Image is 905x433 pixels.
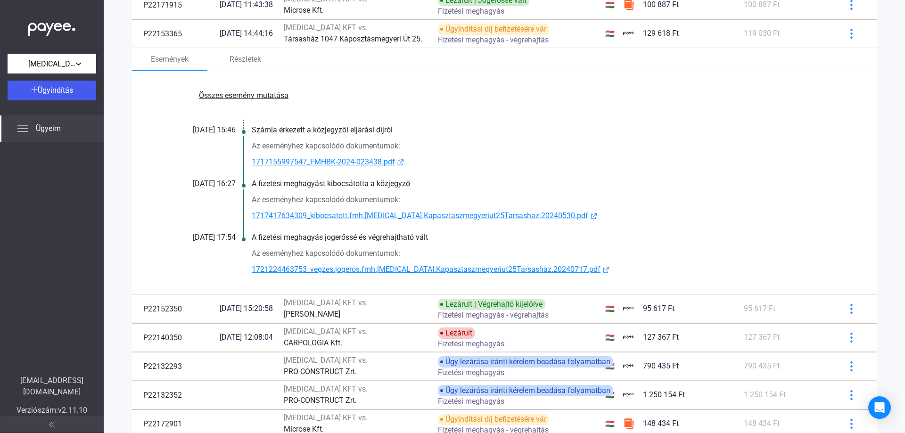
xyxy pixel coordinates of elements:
[230,55,261,64] font: Részletek
[28,17,75,37] img: white-payee-white-dot.svg
[17,123,28,134] img: list.svg
[643,333,679,342] font: 127 367 Ft
[605,333,615,342] font: 🇭🇺
[841,385,861,405] button: kékebb
[199,91,288,100] font: Összes esemény mutatása
[847,333,856,343] img: kékebb
[28,59,99,68] font: [MEDICAL_DATA] Kft.
[643,361,679,370] font: 790 435 Ft
[643,419,679,428] font: 148 434 Ft
[252,195,400,204] font: Az eseményhez kapcsolódó dokumentumok:
[445,300,543,309] font: Lezárult | Végrehajtó kijelölve
[841,327,861,347] button: kékebb
[284,6,324,15] font: Microse Kft.
[744,333,780,342] font: 127 367 Ft
[445,386,610,395] font: Ügy lezárása iránti kérelem beadása folyamatban
[605,29,615,38] font: 🇭🇺
[284,310,340,319] font: [PERSON_NAME]
[143,362,182,371] font: P22132293
[841,356,861,376] button: kékebb
[193,233,236,242] font: [DATE] 17:54
[252,179,410,188] font: A fizetési meghagyást kibocsátotta a közjegyző
[220,304,273,313] font: [DATE] 15:20:58
[220,333,273,342] font: [DATE] 12:08:04
[143,304,182,313] font: P22152350
[220,29,273,38] font: [DATE] 14:44:16
[438,35,549,44] font: Fizetési meghagyás - végrehajtás
[252,249,400,258] font: Az eseményhez kapcsolódó dokumentumok:
[252,233,428,242] font: A fizetési meghagyás jogerőssé és végrehajtható vált
[143,0,182,9] font: P22171915
[252,157,395,166] font: 1717155997547_FMHBK-2024-023438.pdf
[847,361,856,371] img: kékebb
[847,29,856,39] img: kékebb
[868,396,891,419] div: Intercom Messenger megnyitása
[438,397,504,406] font: Fizetési meghagyás
[252,141,400,150] font: Az eseményhez kapcsolódó dokumentumok:
[623,389,634,400] img: kedvezményezett-logó
[151,55,189,64] font: Események
[601,266,612,273] img: külső link-kék
[8,54,96,74] button: [MEDICAL_DATA] Kft.
[744,361,780,370] font: 790 435 Ft
[58,406,87,415] font: v2.11.10
[438,7,504,16] font: Fizetési meghagyás
[193,125,236,134] font: [DATE] 15:46
[588,212,600,220] img: külső link-kék
[252,156,830,168] a: 1717155997547_FMHBK-2024-023438.pdfkülső link-kék
[623,28,634,39] img: kedvezményezett-logó
[20,376,83,396] font: [EMAIL_ADDRESS][DOMAIN_NAME]
[193,179,236,188] font: [DATE] 16:27
[623,360,634,372] img: kedvezményezett-logó
[605,304,615,313] font: 🇭🇺
[605,0,615,9] font: 🇭🇺
[143,419,182,428] font: P22172901
[16,406,58,415] font: Verziószám:
[438,368,504,377] font: Fizetési meghagyás
[445,328,472,337] font: Lezárult
[605,419,615,428] font: 🇭🇺
[284,367,357,376] font: PRO-CONSTRUCT Zrt.
[284,327,368,336] font: [MEDICAL_DATA] KFT vs.
[284,338,342,347] font: CARPOLOGIA Kft.
[744,29,780,38] font: 119 030 Ft
[143,391,182,400] font: P22132352
[847,390,856,400] img: kékebb
[284,356,368,365] font: [MEDICAL_DATA] KFT vs.
[284,384,368,393] font: [MEDICAL_DATA] KFT vs.
[284,413,368,422] font: [MEDICAL_DATA] KFT vs.
[36,124,61,133] font: Ügyeim
[445,25,546,33] font: Ügyindítási díj befizetésére vár
[623,332,634,343] img: kedvezményezett-logó
[284,396,357,405] font: PRO-CONSTRUCT Zrt.
[38,86,73,95] font: Ügyindítás
[395,159,406,166] img: külső link-kék
[445,357,610,366] font: Ügy lezárása iránti kérelem beadása folyamatban
[623,303,634,314] img: kedvezményezett-logó
[284,298,368,307] font: [MEDICAL_DATA] KFT vs.
[847,419,856,429] img: kékebb
[284,23,368,32] font: [MEDICAL_DATA] KFT vs.
[252,210,830,222] a: 1717417634309_kibocsatott.fmh.[MEDICAL_DATA].Kapasztaszmegyeriut25Tarsashaz.20240530.pdfkülső lin...
[438,310,549,319] font: Fizetési meghagyás - végrehajtás
[252,264,830,276] a: 1721224463753_vegzes.jogeros.fmh.[MEDICAL_DATA].Kapasztaszmegyeriut25Tarsashaz.20240717.pdfkülső ...
[284,34,422,43] font: Társasház 1047 Káposztásmegyeri Út 25.
[841,299,861,319] button: kékebb
[252,125,393,134] font: Számla érkezett a közjegyzői eljárási díjról
[252,211,588,220] font: 1717417634309_kibocsatott.fmh.[MEDICAL_DATA].Kapasztaszmegyeriut25Tarsashaz.20240530.pdf
[744,390,786,399] font: 1 250 154 Ft
[623,418,634,429] img: szamlazzhu-mini
[8,81,96,100] button: Ügyindítás
[438,339,504,348] font: Fizetési meghagyás
[847,304,856,314] img: kékebb
[49,422,55,427] img: arrow-double-left-grey.svg
[643,390,685,399] font: 1 250 154 Ft
[643,29,679,38] font: 129 618 Ft
[445,415,546,424] font: Ügyindítási díj befizetésére vár
[252,265,601,274] font: 1721224463753_vegzes.jogeros.fmh.[MEDICAL_DATA].Kapasztaszmegyeriut25Tarsashaz.20240717.pdf
[31,86,38,93] img: plus-white.svg
[744,304,775,313] font: 95 617 Ft
[143,333,182,342] font: P22140350
[841,24,861,43] button: kékebb
[643,304,675,313] font: 95 617 Ft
